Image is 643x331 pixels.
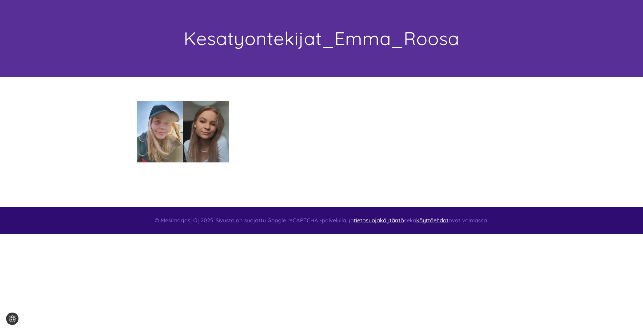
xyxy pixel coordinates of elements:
[9,216,634,224] div: © Mesimarjasi Oy . Sivusto on suojattu Google reCAPTCHA -palvelulla, ja sekä ovat voimassa.
[6,313,18,325] button: Evästeasetukset
[201,217,213,224] span: 2025
[137,101,229,162] img: Kesätyöntekijät Emma ja Roosa
[354,217,404,224] a: tietosuojakäytäntö
[137,25,506,51] h1: Kesatyontekijat_Emma_Roosa
[416,217,449,224] a: käyttöehdot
